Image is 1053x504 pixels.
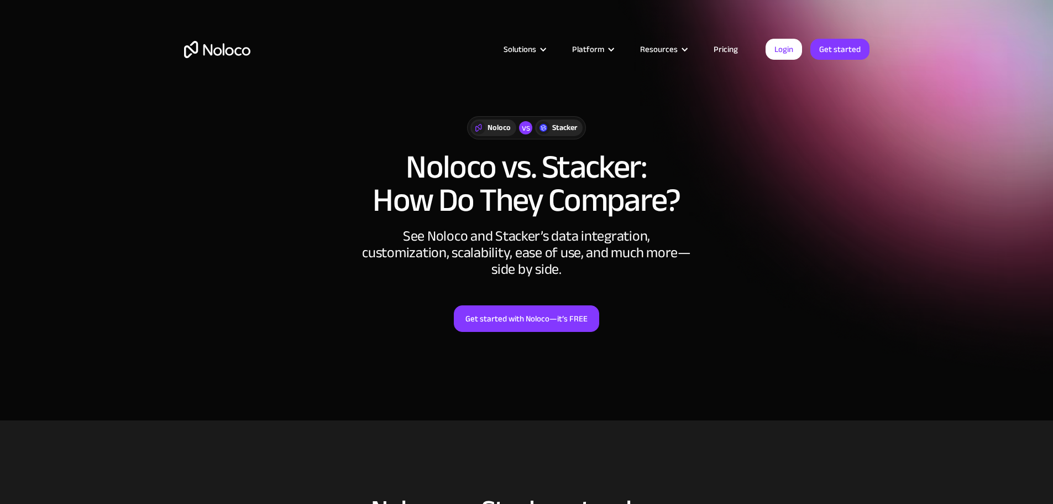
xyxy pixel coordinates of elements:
a: Get started with Noloco—it’s FREE [454,305,599,332]
div: Noloco [488,122,511,134]
h1: Noloco vs. Stacker: How Do They Compare? [184,150,869,217]
div: See Noloco and Stacker’s data integration, customization, scalability, ease of use, and much more... [361,228,693,278]
div: Platform [558,42,626,56]
a: home [184,41,250,58]
a: Pricing [700,42,752,56]
a: Get started [810,39,869,60]
div: Resources [640,42,678,56]
div: Resources [626,42,700,56]
div: Solutions [490,42,558,56]
div: Solutions [504,42,536,56]
div: vs [519,121,532,134]
a: Login [766,39,802,60]
div: Stacker [552,122,577,134]
div: Platform [572,42,604,56]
